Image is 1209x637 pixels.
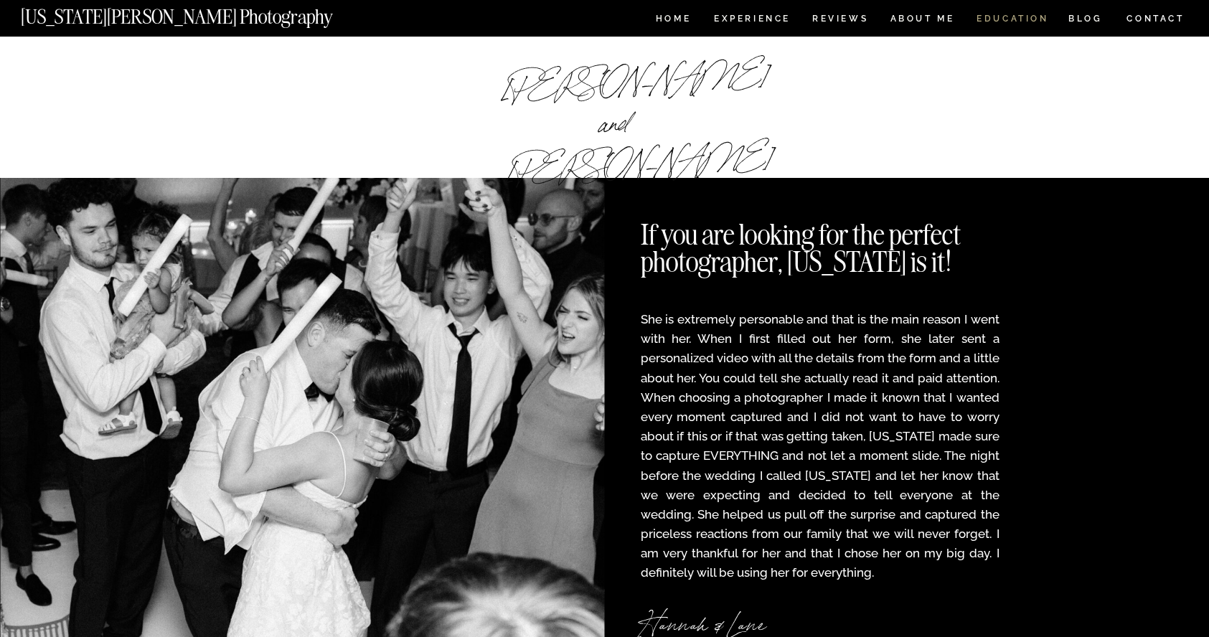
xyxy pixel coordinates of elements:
a: Experience [714,14,789,27]
a: [US_STATE][PERSON_NAME] Photography [21,7,381,19]
a: ABOUT ME [890,14,955,27]
p: She is extremely personable and that is the main reason I went with her. When I first filled out ... [641,310,999,555]
a: REVIEWS [812,14,866,27]
a: EDUCATION [975,14,1050,27]
div: [PERSON_NAME] and [PERSON_NAME] [502,64,722,123]
a: BLOG [1068,14,1103,27]
a: HOME [653,14,694,27]
h2: If you are looking for the perfect photographer, [US_STATE] is it! [641,222,992,292]
a: CONTACT [1126,11,1185,27]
